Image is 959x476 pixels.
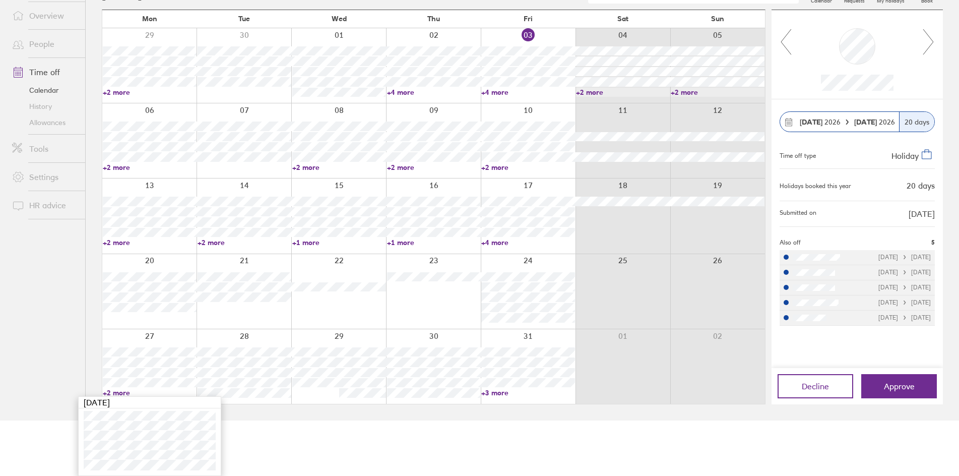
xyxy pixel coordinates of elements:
[899,112,934,132] div: 20 days
[780,239,801,246] span: Also off
[878,254,931,261] div: [DATE] [DATE]
[778,374,853,398] button: Decline
[800,118,841,126] span: 2026
[891,151,919,161] span: Holiday
[854,118,895,126] span: 2026
[4,167,85,187] a: Settings
[671,88,764,97] a: +2 more
[576,88,670,97] a: +2 more
[4,114,85,131] a: Allowances
[103,163,197,172] a: +2 more
[4,139,85,159] a: Tools
[292,238,386,247] a: +1 more
[4,82,85,98] a: Calendar
[931,239,935,246] span: 5
[387,163,481,172] a: +2 more
[711,15,724,23] span: Sun
[238,15,250,23] span: Tue
[4,195,85,215] a: HR advice
[4,98,85,114] a: History
[878,314,931,321] div: [DATE] [DATE]
[780,148,816,160] div: Time off type
[142,15,157,23] span: Mon
[800,117,822,127] strong: [DATE]
[861,374,937,398] button: Approve
[332,15,347,23] span: Wed
[878,269,931,276] div: [DATE] [DATE]
[481,238,575,247] a: +4 more
[878,284,931,291] div: [DATE] [DATE]
[4,34,85,54] a: People
[907,181,935,190] div: 20 days
[617,15,628,23] span: Sat
[387,88,481,97] a: +4 more
[481,388,575,397] a: +3 more
[4,62,85,82] a: Time off
[802,382,829,391] span: Decline
[878,299,931,306] div: [DATE] [DATE]
[524,15,533,23] span: Fri
[780,209,816,218] span: Submitted on
[884,382,915,391] span: Approve
[103,238,197,247] a: +2 more
[103,88,197,97] a: +2 more
[780,183,851,190] div: Holidays booked this year
[427,15,440,23] span: Thu
[292,163,386,172] a: +2 more
[79,397,221,408] div: [DATE]
[909,209,935,218] span: [DATE]
[103,388,197,397] a: +2 more
[481,88,575,97] a: +4 more
[854,117,879,127] strong: [DATE]
[387,238,481,247] a: +1 more
[481,163,575,172] a: +2 more
[4,6,85,26] a: Overview
[198,238,291,247] a: +2 more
